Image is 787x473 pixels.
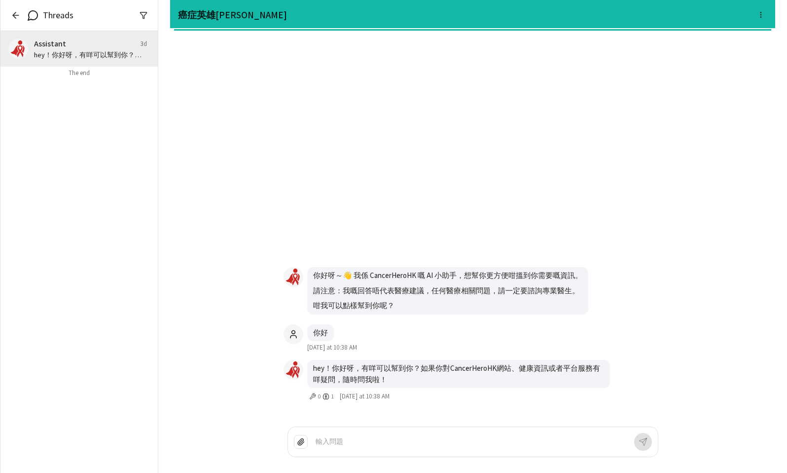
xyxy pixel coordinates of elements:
[318,392,321,401] span: 0
[313,363,604,385] p: hey！你好呀，有咩可以幫到你？如果你對CancerHeroHK網站、健康資訊或者平台服務有咩疑問，隨時問我啦！
[284,360,303,380] img: User avatar
[313,327,328,339] p: 你好
[307,343,357,352] span: [DATE] at 10:38 AM
[313,300,582,312] p: 咁我可以點樣幫到你呢？
[340,392,390,401] span: [DATE] at 10:38 AM
[307,390,336,403] button: 0 tools, 1 memory
[284,267,303,287] img: User avatar
[34,50,147,60] p: hey！你好呀，有咩可以幫到你？如果你對CancerHeroHK網站、健康資訊或者平台服務有咩疑問，隨時問我啦！
[313,285,582,297] p: 請注意：我嘅回答唔代表醫療建議，任何醫療相關問題，請一定要諮詢專業醫生。
[331,392,334,401] span: 1
[141,39,147,48] span: 3d
[313,270,582,281] p: 你好呀～👋 我係 CancerHeroHK 嘅 AI 小助手，想幫你更方便咁搵到你需要嘅資訊。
